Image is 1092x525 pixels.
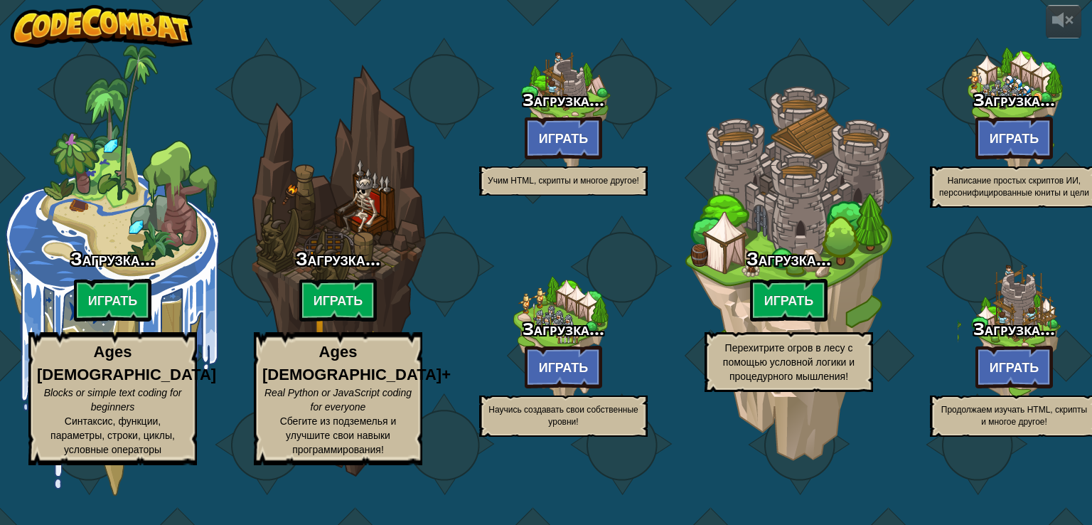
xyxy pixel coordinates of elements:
[523,87,604,111] span: Загрузка...
[525,117,603,159] btn: Играть
[523,317,604,340] span: Загрузка...
[941,405,1087,427] span: Продолжаем изучать HTML, скрипты и многое другое!
[44,387,182,413] span: Blocks or simple text coding for beginners
[525,346,603,388] btn: Играть
[973,87,1055,111] span: Загрузка...
[37,343,216,383] strong: Ages [DEMOGRAPHIC_DATA]
[973,317,1055,340] span: Загрузка...
[225,45,451,496] div: Complete previous world to unlock
[939,176,1089,198] span: Написание простых скриптов ИИ, персонифицированные юниты и цели
[451,229,676,455] div: Complete previous world to unlock
[74,279,152,322] btn: Играть
[746,245,831,271] span: Загрузка...
[50,415,175,455] span: Синтаксис, функции, параметры, строки, циклы, условные операторы
[11,5,193,48] img: CodeCombat - Learn how to code by playing a game
[262,343,451,383] strong: Ages [DEMOGRAPHIC_DATA]+
[296,245,380,271] span: Загрузка...
[299,279,378,322] btn: Играть
[70,245,155,271] span: Загрузка...
[676,45,901,496] div: Complete previous world to unlock
[975,346,1054,388] btn: Играть
[750,279,828,322] btn: Играть
[280,415,397,455] span: Сбегите из подземелья и улучшите свои навыки программирования!
[723,342,855,382] span: Перехитрите огров в лесу с помощью условной логики и процедурного мышления!
[1046,5,1081,38] button: Регулировать громкость
[975,117,1054,159] btn: Играть
[264,387,412,413] span: Real Python or JavaScript coding for everyone
[488,176,639,186] span: Учим HTML, скрипты и многое другое!
[488,405,638,427] span: Научись создавать свои собственные уровни!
